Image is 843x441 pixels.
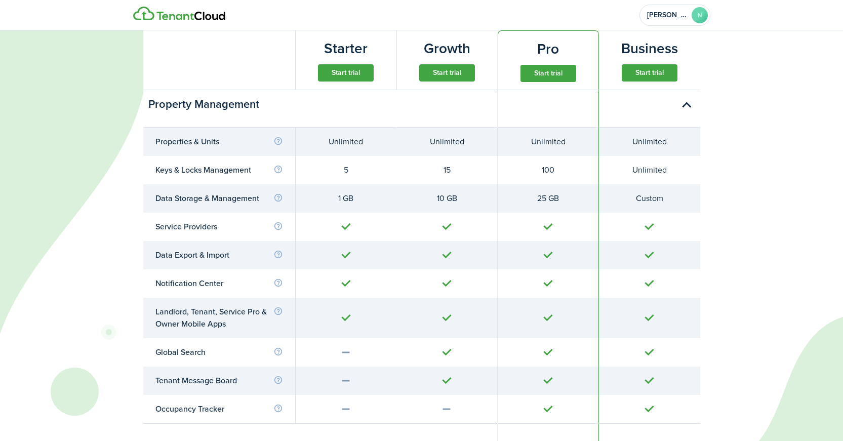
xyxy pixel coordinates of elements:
[537,38,559,60] subscription-pricing-card-title: Pro
[155,375,283,387] div: Tenant Message Board
[133,7,225,21] img: Logo
[611,192,688,205] div: Custom
[611,136,688,148] div: Unlimited
[308,164,384,176] div: 5
[510,192,586,205] div: 25 GB
[308,192,384,205] div: 1 GB
[510,164,586,176] div: 100
[155,306,283,330] div: Landlord, Tenant, Service Pro & Owner Mobile Apps
[419,64,475,82] button: Start trial
[647,12,688,19] span: Nathanael
[155,346,283,358] div: Global Search
[520,65,576,82] button: Start trial
[155,221,283,233] div: Service Providers
[409,136,486,148] div: Unlimited
[622,64,677,82] button: Start trial
[155,136,283,148] div: Properties & Units
[424,38,470,59] subscription-pricing-card-title: Growth
[155,277,283,290] div: Notification Center
[324,38,368,59] subscription-pricing-card-title: Starter
[155,192,283,205] div: Data Storage & Management
[675,94,698,116] button: Toggle accordion
[308,136,384,148] div: Unlimited
[318,64,374,82] button: Start trial
[155,403,283,415] div: Occupancy Tracker
[143,82,295,128] div: Property Management
[621,38,678,59] subscription-pricing-card-title: Business
[692,7,708,23] avatar-text: N
[143,128,700,424] table: Toggle accordion
[409,164,486,176] div: 15
[409,192,486,205] div: 10 GB
[510,136,586,148] div: Unlimited
[155,249,283,261] div: Data Export & Import
[611,164,688,176] div: Unlimited
[639,5,710,26] button: Open menu
[155,164,283,176] div: Keys & Locks Management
